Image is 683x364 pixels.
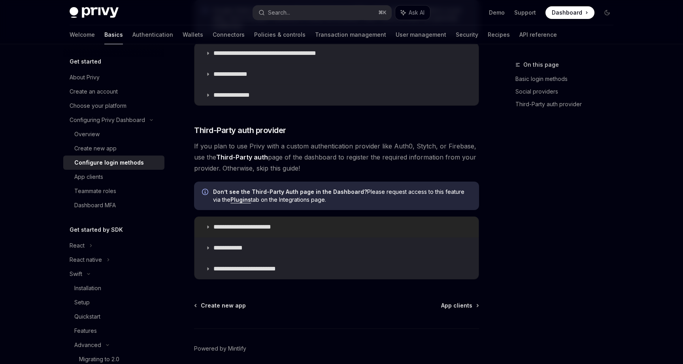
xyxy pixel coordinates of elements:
a: App clients [441,302,478,310]
h5: Get started [70,57,101,66]
strong: Third-Party auth [216,153,268,161]
div: Dashboard MFA [74,201,116,210]
a: Configure login methods [63,156,164,170]
a: Overview [63,127,164,141]
div: Advanced [74,340,101,350]
div: Configuring Privy Dashboard [70,115,145,125]
a: Demo [489,9,505,17]
button: Toggle dark mode [601,6,613,19]
a: Welcome [70,25,95,44]
div: Swift [70,269,82,279]
a: Basic login methods [515,73,620,85]
div: Teammate roles [74,186,116,196]
span: Ask AI [409,9,425,17]
span: App clients [441,302,472,310]
a: App clients [63,170,164,184]
h5: Get started by SDK [70,225,123,235]
a: Security [456,25,478,44]
a: Basics [104,25,123,44]
div: Setup [74,298,90,307]
a: Wallets [183,25,203,44]
div: Create new app [74,144,117,153]
div: About Privy [70,73,100,82]
a: Installation [63,281,164,295]
div: Features [74,326,97,336]
a: Create an account [63,84,164,99]
button: Search...⌘K [253,6,391,20]
span: Please request access to this feature via the tab on the Integrations page. [213,188,471,204]
a: Social providers [515,85,620,98]
div: Quickstart [74,312,100,321]
a: Create new app [63,141,164,156]
a: Plugins [230,196,251,203]
a: Setup [63,295,164,310]
a: Third-Party auth provider [515,98,620,111]
span: Dashboard [552,9,582,17]
a: Recipes [488,25,510,44]
span: Create new app [201,302,246,310]
a: Dashboard MFA [63,198,164,212]
div: Configure login methods [74,158,144,167]
div: React native [70,255,102,265]
svg: Info [202,189,210,197]
div: Migrating to 2.0 [79,355,119,364]
span: ⌘ K [378,9,387,16]
div: Choose your platform [70,101,126,111]
a: Dashboard [545,6,594,19]
img: dark logo [70,7,119,18]
a: API reference [519,25,557,44]
a: Powered by Mintlify [194,345,246,353]
a: Support [514,9,536,17]
div: Installation [74,283,101,293]
div: Overview [74,129,100,139]
button: Ask AI [395,6,430,20]
strong: Don’t see the Third-Party Auth page in the Dashboard? [213,188,367,195]
a: Policies & controls [254,25,306,44]
div: Create an account [70,87,118,96]
a: Quickstart [63,310,164,324]
div: React [70,241,85,250]
a: Connectors [213,25,245,44]
a: Teammate roles [63,184,164,198]
a: Choose your platform [63,99,164,113]
a: User management [396,25,446,44]
div: Search... [268,8,290,17]
span: If you plan to use Privy with a custom authentication provider like Auth0, Stytch, or Firebase, u... [194,141,479,174]
a: Authentication [132,25,173,44]
span: Third-Party auth provider [194,125,286,136]
span: On this page [523,60,559,69]
a: About Privy [63,70,164,84]
a: Features [63,324,164,338]
div: App clients [74,172,103,182]
a: Create new app [195,302,246,310]
a: Transaction management [315,25,386,44]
